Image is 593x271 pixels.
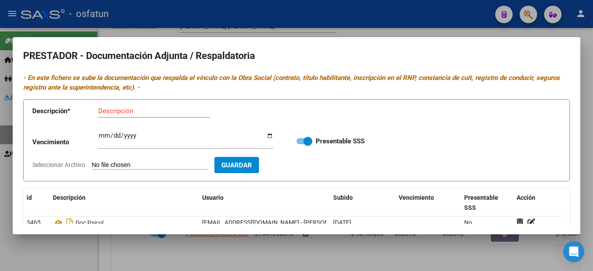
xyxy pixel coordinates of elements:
span: [EMAIL_ADDRESS][DOMAIN_NAME] - [PERSON_NAME] [202,219,350,226]
span: Descripción [53,194,86,201]
span: 3465 [27,219,41,226]
span: Vencimiento [399,194,434,201]
span: id [27,194,32,201]
strong: Presentable SSS [316,137,365,145]
span: [DATE] [333,219,351,226]
p: Vencimiento [32,137,98,147]
span: Acción [517,194,535,201]
datatable-header-cell: Descripción [49,188,199,217]
span: Presentable SSS [464,194,498,211]
datatable-header-cell: Subido [330,188,395,217]
span: Guardar [221,161,252,169]
i: - En este fichero se sube la documentación que respalda el vínculo con la Obra Social (contrato, ... [23,74,560,92]
datatable-header-cell: id [23,188,49,217]
div: Open Intercom Messenger [563,241,584,262]
span: Doc Psicol. [76,219,105,226]
h2: PRESTADOR - Documentación Adjunta / Respaldatoria [23,48,570,64]
button: Guardar [214,157,259,173]
p: Descripción [32,106,98,116]
span: Subido [333,194,353,201]
datatable-header-cell: Acción [513,188,557,217]
datatable-header-cell: Presentable SSS [461,188,513,217]
i: Descargar documento [64,216,76,230]
datatable-header-cell: Usuario [199,188,330,217]
span: Seleccionar Archivo [32,161,85,168]
span: No [464,219,472,226]
span: Usuario [202,194,224,201]
datatable-header-cell: Vencimiento [395,188,461,217]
